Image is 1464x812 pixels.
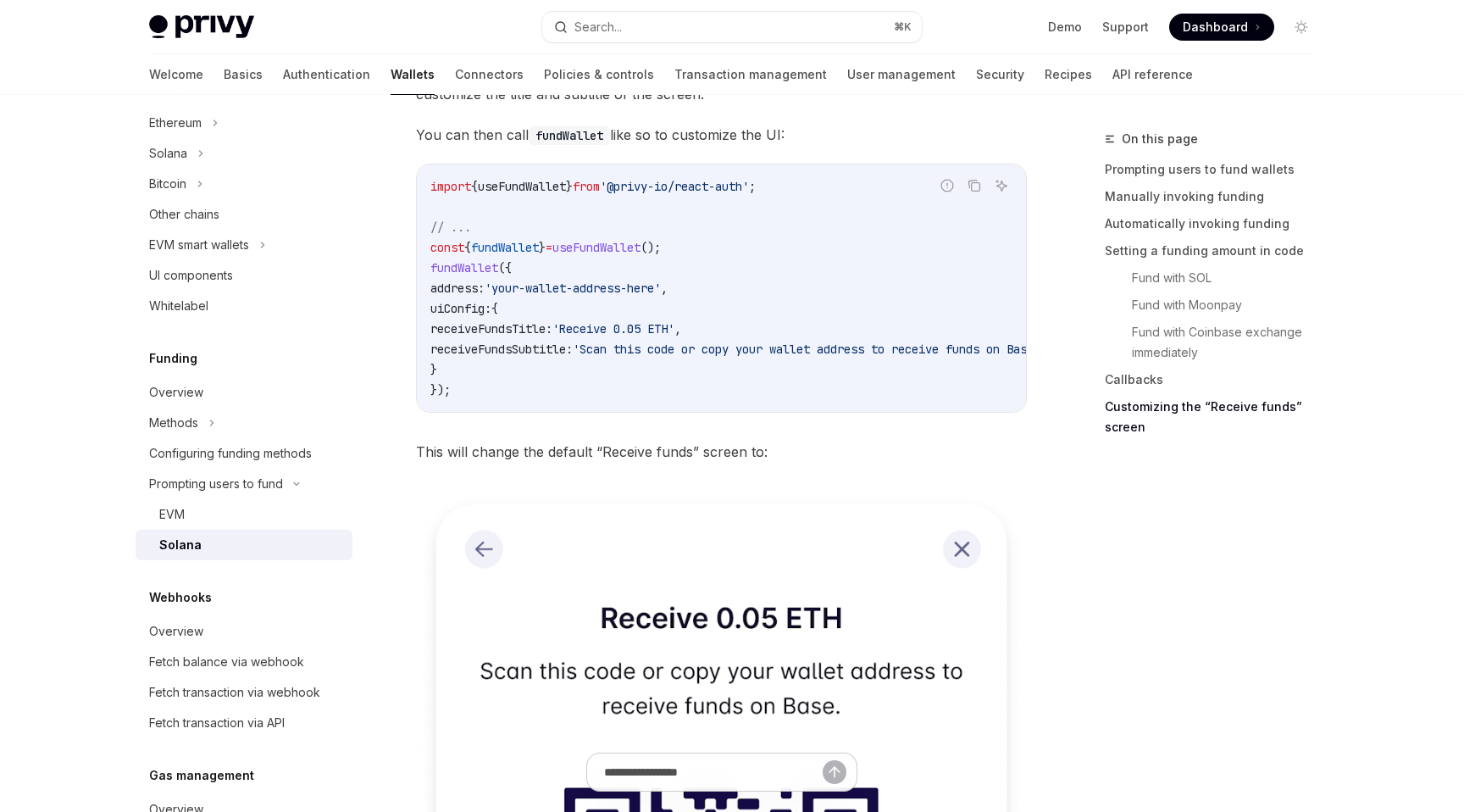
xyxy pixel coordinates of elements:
[430,382,451,398] span: });
[149,204,219,225] div: Other chains
[1288,14,1315,41] button: Toggle dark mode
[573,342,1047,357] span: 'Scan this code or copy your wallet address to receive funds on Base.'
[149,413,198,433] div: Methods
[149,765,254,786] h5: Gas management
[529,126,610,145] code: fundWallet
[1105,156,1328,183] a: Prompting users to fund wallets
[136,291,352,321] a: Whitelabel
[1132,319,1328,366] a: Fund with Coinbase exchange immediately
[573,179,600,194] span: from
[430,342,573,357] span: receiveFundsSubtitle:
[149,474,283,494] div: Prompting users to fund
[539,240,546,255] span: }
[149,54,203,95] a: Welcome
[1105,237,1328,264] a: Setting a funding amount in code
[159,504,185,525] div: EVM
[136,260,352,291] a: UI components
[574,17,622,37] div: Search...
[149,587,212,608] h5: Webhooks
[149,174,186,194] div: Bitcoin
[136,377,352,408] a: Overview
[894,20,912,34] span: ⌘ K
[674,321,681,336] span: ,
[674,54,827,95] a: Transaction management
[566,179,573,194] span: }
[498,260,512,275] span: ({
[990,175,1012,197] button: Ask AI
[464,240,471,255] span: {
[976,54,1024,95] a: Security
[936,175,958,197] button: Report incorrect code
[149,265,233,286] div: UI components
[136,677,352,708] a: Fetch transaction via webhook
[149,443,312,464] div: Configuring funding methods
[149,682,320,703] div: Fetch transaction via webhook
[1102,19,1149,36] a: Support
[149,382,203,403] div: Overview
[430,220,471,235] span: // ...
[430,281,485,296] span: address:
[149,235,249,255] div: EVM smart wallets
[430,362,437,377] span: }
[640,240,661,255] span: ();
[430,260,498,275] span: fundWallet
[1112,54,1193,95] a: API reference
[430,301,491,316] span: uiConfig:
[136,499,352,530] a: EVM
[416,440,1027,464] span: This will change the default “Receive funds” screen to:
[1048,19,1082,36] a: Demo
[1183,19,1248,36] span: Dashboard
[471,240,539,255] span: fundWallet
[136,647,352,677] a: Fetch balance via webhook
[136,438,352,469] a: Configuring funding methods
[416,123,1027,147] span: You can then call like so to customize the UI:
[149,113,202,133] div: Ethereum
[149,143,187,164] div: Solana
[661,281,668,296] span: ,
[1132,264,1328,292] a: Fund with SOL
[1122,129,1198,149] span: On this page
[149,621,203,642] div: Overview
[478,179,566,194] span: useFundWallet
[491,301,498,316] span: {
[546,240,552,255] span: =
[1045,54,1092,95] a: Recipes
[1105,183,1328,210] a: Manually invoking funding
[485,281,661,296] span: 'your-wallet-address-here'
[149,713,285,733] div: Fetch transaction via API
[542,12,922,42] button: Search...⌘K
[149,15,254,39] img: light logo
[136,530,352,560] a: Solana
[224,54,263,95] a: Basics
[1105,393,1328,441] a: Customizing the “Receive funds” screen
[283,54,370,95] a: Authentication
[149,348,197,369] h5: Funding
[136,616,352,647] a: Overview
[471,179,478,194] span: {
[1132,292,1328,319] a: Fund with Moonpay
[544,54,654,95] a: Policies & controls
[430,179,471,194] span: import
[847,54,956,95] a: User management
[749,179,756,194] span: ;
[430,240,464,255] span: const
[1105,210,1328,237] a: Automatically invoking funding
[149,652,304,672] div: Fetch balance via webhook
[600,179,749,194] span: '@privy-io/react-auth'
[136,708,352,738] a: Fetch transaction via API
[149,296,208,316] div: Whitelabel
[159,535,202,555] div: Solana
[391,54,435,95] a: Wallets
[1169,14,1274,41] a: Dashboard
[430,321,552,336] span: receiveFundsTitle:
[963,175,985,197] button: Copy the contents from the code block
[455,54,524,95] a: Connectors
[552,321,674,336] span: 'Receive 0.05 ETH'
[136,199,352,230] a: Other chains
[1105,366,1328,393] a: Callbacks
[823,760,846,784] button: Send message
[552,240,640,255] span: useFundWallet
